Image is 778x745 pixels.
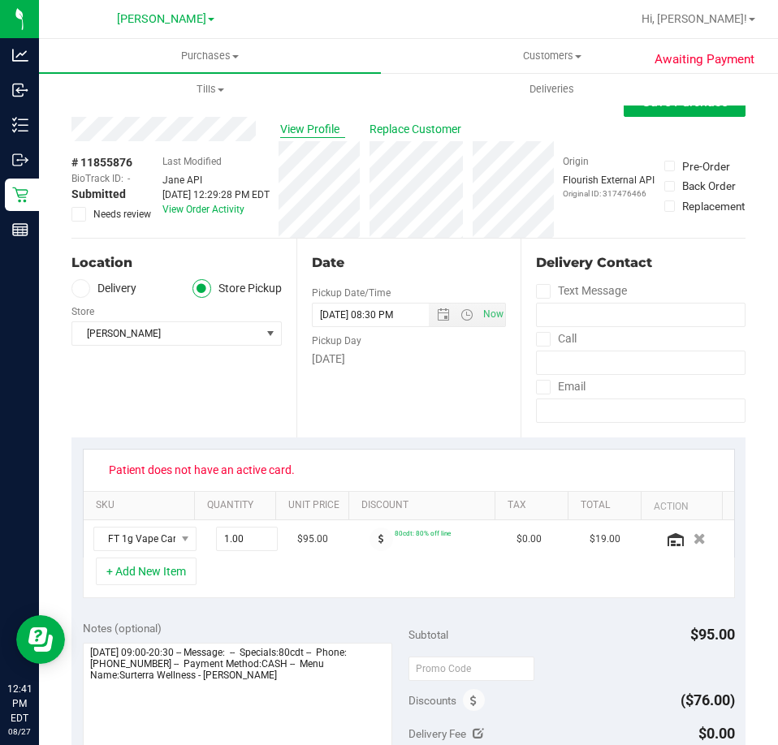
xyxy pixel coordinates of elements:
[71,253,282,273] div: Location
[117,12,206,26] span: [PERSON_NAME]
[312,351,507,368] div: [DATE]
[361,499,488,512] a: Discount
[381,72,723,106] a: Deliveries
[98,457,305,483] span: Patient does not have an active card.
[71,186,126,203] span: Submitted
[71,154,132,171] span: # 11855876
[381,39,723,73] a: Customers
[563,173,655,200] div: Flourish External API
[682,178,736,194] div: Back Order
[682,198,745,214] div: Replacement
[581,499,634,512] a: Total
[453,308,481,321] span: Open the time view
[207,499,269,512] a: Quantity
[312,253,507,273] div: Date
[217,528,277,550] input: 1.00
[83,622,162,635] span: Notes (optional)
[508,82,596,97] span: Deliveries
[408,628,448,641] span: Subtotal
[96,558,197,585] button: + Add New Item
[94,528,175,550] span: FT 1g Vape Cart CDT Distillate Cookie Popz (Hybrid)
[71,279,136,298] label: Delivery
[682,158,730,174] div: Pre-Order
[93,207,151,222] span: Needs review
[162,187,270,202] div: [DATE] 12:29:28 PM EDT
[408,686,456,715] span: Discounts
[408,657,534,681] input: Promo Code
[162,204,244,215] a: View Order Activity
[12,152,28,168] inline-svg: Outbound
[563,187,655,200] p: Original ID: 317476466
[72,322,261,345] span: [PERSON_NAME]
[370,121,467,138] span: Replace Customer
[536,327,577,351] label: Call
[536,303,746,327] input: Format: (999) 999-9999
[536,351,746,375] input: Format: (999) 999-9999
[430,308,457,321] span: Open the date view
[536,279,627,303] label: Text Message
[536,375,586,398] label: Email
[395,529,451,537] span: 80cdt: 80% off line
[7,726,32,738] p: 08/27
[288,499,342,512] a: Unit Price
[12,187,28,203] inline-svg: Retail
[39,72,381,106] a: Tills
[39,39,381,73] a: Purchases
[162,173,270,187] div: Jane API
[12,47,28,63] inline-svg: Analytics
[312,286,391,300] label: Pickup Date/Time
[382,49,722,63] span: Customers
[261,322,281,345] span: select
[12,117,28,133] inline-svg: Inventory
[590,532,620,547] span: $19.00
[642,12,747,25] span: Hi, [PERSON_NAME]!
[280,121,345,138] span: View Profile
[312,334,361,348] label: Pickup Day
[16,615,65,664] iframe: Resource center
[7,682,32,726] p: 12:41 PM EDT
[681,691,735,708] span: ($76.00)
[563,154,589,169] label: Origin
[93,527,197,551] span: NO DATA FOUND
[479,303,507,326] span: Set Current date
[12,82,28,98] inline-svg: Inbound
[690,626,735,643] span: $95.00
[192,279,282,298] label: Store Pickup
[408,727,466,740] span: Delivery Fee
[473,728,484,739] i: Edit Delivery Fee
[655,50,754,69] span: Awaiting Payment
[698,725,735,742] span: $0.00
[39,49,381,63] span: Purchases
[12,222,28,238] inline-svg: Reports
[71,304,94,319] label: Store
[40,82,380,97] span: Tills
[517,532,542,547] span: $0.00
[71,171,123,186] span: BioTrack ID:
[508,499,561,512] a: Tax
[162,154,222,169] label: Last Modified
[536,253,746,273] div: Delivery Contact
[128,171,130,186] span: -
[96,499,188,512] a: SKU
[297,532,328,547] span: $95.00
[641,492,722,521] th: Action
